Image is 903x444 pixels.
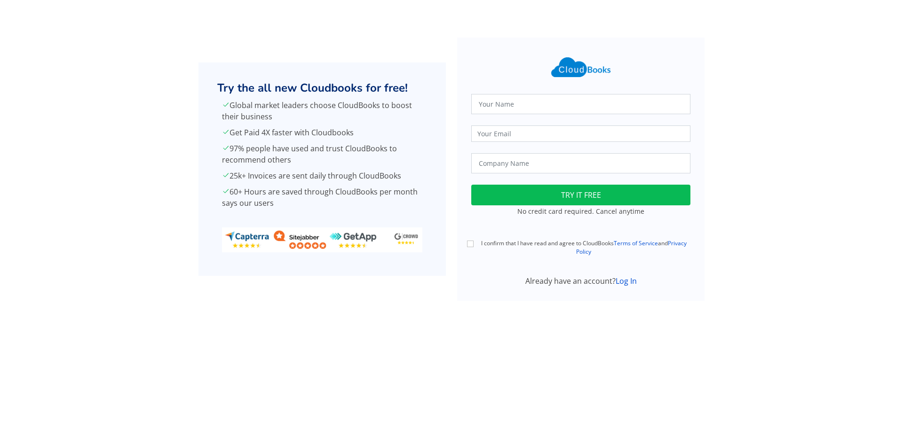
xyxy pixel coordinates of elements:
a: Privacy Policy [576,239,687,256]
a: Terms of Service [614,239,658,247]
h2: Try the all new Cloudbooks for free! [217,81,427,95]
p: 97% people have used and trust CloudBooks to recommend others [222,143,422,165]
a: Log In [616,276,637,286]
input: Your Email [471,125,690,142]
p: 25k+ Invoices are sent daily through CloudBooks [222,170,422,181]
small: No credit card required. Cancel anytime [517,207,644,216]
p: 60+ Hours are saved through CloudBooks per month says our users [222,186,422,209]
img: Cloudbooks Logo [546,52,616,83]
p: Global market leaders choose CloudBooks to boost their business [222,100,422,122]
button: TRY IT FREE [471,185,690,205]
label: I confirm that I have read and agree to CloudBooks and [477,239,690,256]
div: Already have an account? [466,275,696,287]
img: ratings_banner.png [222,227,422,252]
input: Company Name [471,153,690,173]
input: Your Name [471,94,690,114]
p: Get Paid 4X faster with Cloudbooks [222,127,422,138]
